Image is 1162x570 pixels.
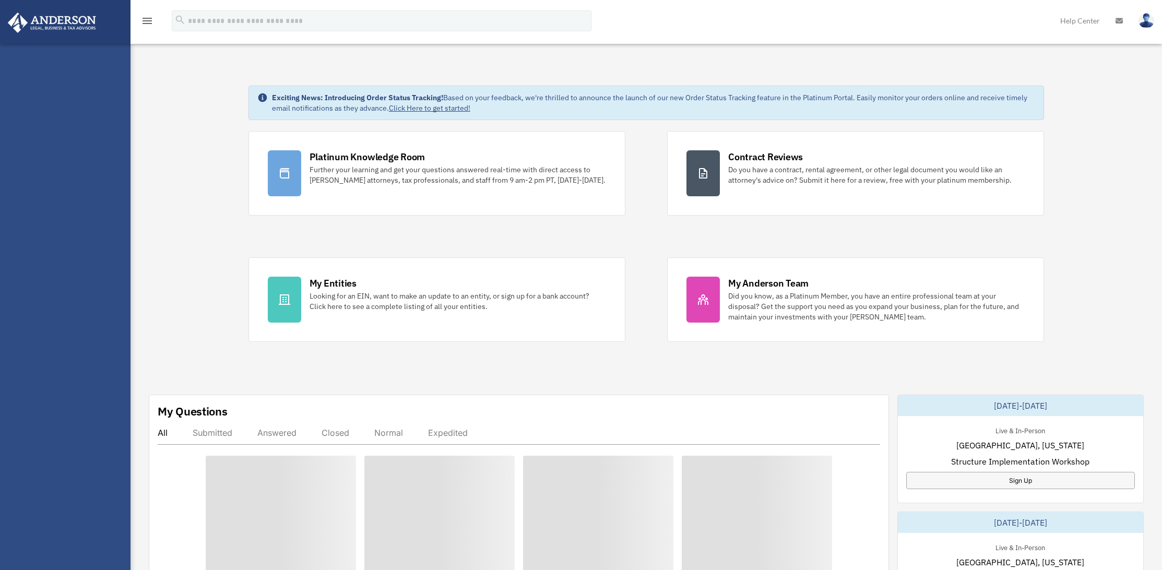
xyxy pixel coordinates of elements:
[1139,13,1154,28] img: User Pic
[158,427,168,438] div: All
[141,18,153,27] a: menu
[667,131,1044,216] a: Contract Reviews Do you have a contract, rental agreement, or other legal document you would like...
[310,150,425,163] div: Platinum Knowledge Room
[141,15,153,27] i: menu
[158,403,228,419] div: My Questions
[956,439,1084,452] span: [GEOGRAPHIC_DATA], [US_STATE]
[898,395,1144,416] div: [DATE]-[DATE]
[310,164,606,185] div: Further your learning and get your questions answered real-time with direct access to [PERSON_NAM...
[193,427,232,438] div: Submitted
[728,164,1025,185] div: Do you have a contract, rental agreement, or other legal document you would like an attorney's ad...
[257,427,297,438] div: Answered
[906,472,1135,489] a: Sign Up
[322,427,349,438] div: Closed
[987,424,1053,435] div: Live & In-Person
[728,150,803,163] div: Contract Reviews
[728,291,1025,322] div: Did you know, as a Platinum Member, you have an entire professional team at your disposal? Get th...
[248,257,625,342] a: My Entities Looking for an EIN, want to make an update to an entity, or sign up for a bank accoun...
[389,103,470,113] a: Click Here to get started!
[374,427,403,438] div: Normal
[310,277,357,290] div: My Entities
[310,291,606,312] div: Looking for an EIN, want to make an update to an entity, or sign up for a bank account? Click her...
[956,556,1084,568] span: [GEOGRAPHIC_DATA], [US_STATE]
[428,427,468,438] div: Expedited
[898,512,1144,533] div: [DATE]-[DATE]
[174,14,186,26] i: search
[951,455,1089,468] span: Structure Implementation Workshop
[667,257,1044,342] a: My Anderson Team Did you know, as a Platinum Member, you have an entire professional team at your...
[728,277,809,290] div: My Anderson Team
[248,131,625,216] a: Platinum Knowledge Room Further your learning and get your questions answered real-time with dire...
[5,13,99,33] img: Anderson Advisors Platinum Portal
[272,92,1036,113] div: Based on your feedback, we're thrilled to announce the launch of our new Order Status Tracking fe...
[272,93,443,102] strong: Exciting News: Introducing Order Status Tracking!
[987,541,1053,552] div: Live & In-Person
